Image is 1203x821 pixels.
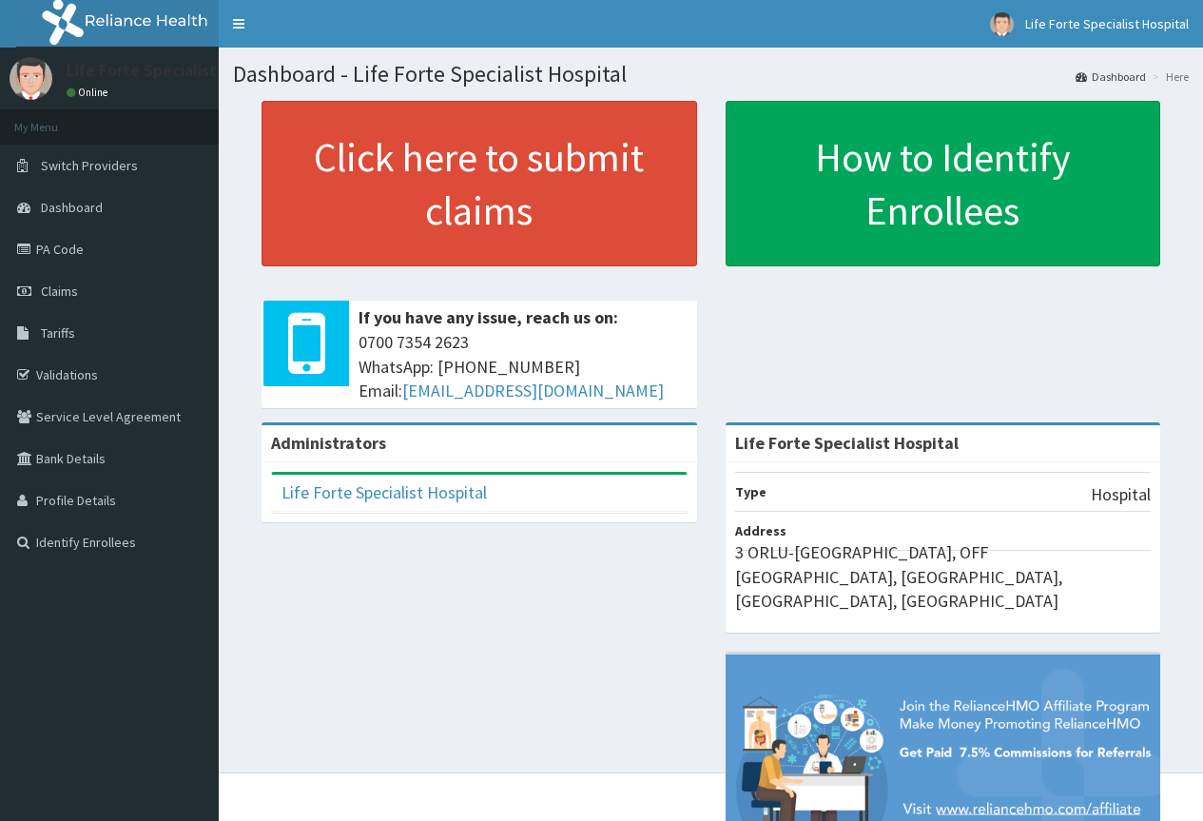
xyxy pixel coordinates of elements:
[1148,68,1189,85] li: Here
[359,306,618,328] b: If you have any issue, reach us on:
[1091,482,1151,507] p: Hospital
[41,324,75,342] span: Tariffs
[41,157,138,174] span: Switch Providers
[990,12,1014,36] img: User Image
[262,101,697,266] a: Click here to submit claims
[1076,68,1146,85] a: Dashboard
[726,101,1161,266] a: How to Identify Enrollees
[359,330,688,403] span: 0700 7354 2623 WhatsApp: [PHONE_NUMBER] Email:
[233,62,1189,87] h1: Dashboard - Life Forte Specialist Hospital
[10,57,52,100] img: User Image
[67,62,283,79] p: Life Forte Specialist Hospital
[41,199,103,216] span: Dashboard
[41,283,78,300] span: Claims
[735,483,766,500] b: Type
[281,481,487,503] a: Life Forte Specialist Hospital
[735,432,959,454] strong: Life Forte Specialist Hospital
[1025,15,1189,32] span: Life Forte Specialist Hospital
[271,432,386,454] b: Administrators
[402,380,664,401] a: [EMAIL_ADDRESS][DOMAIN_NAME]
[735,540,1152,614] p: 3 ORLU-[GEOGRAPHIC_DATA], OFF [GEOGRAPHIC_DATA], [GEOGRAPHIC_DATA], [GEOGRAPHIC_DATA], [GEOGRAPHI...
[735,522,786,539] b: Address
[67,86,112,99] a: Online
